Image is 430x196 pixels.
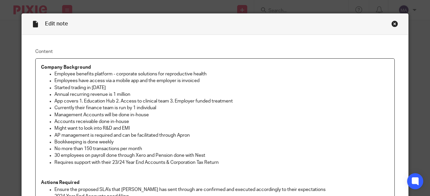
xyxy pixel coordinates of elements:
[35,48,395,55] label: Content
[54,98,389,105] p: App covers 1. Education Hub 2. Access to clinical team 3. Employer funded treatment
[54,139,389,145] p: Bookkeeping is done weekly
[54,125,389,132] p: Might want to look into R&D and EMI
[54,145,389,152] p: No more than 150 transactions per month
[54,186,389,193] p: Ensure the proposed SLA's that [PERSON_NAME] has sent through are confirmed and executed accordin...
[45,21,68,26] span: Edit note
[54,132,389,139] p: AP management is required and can be facilitated through Apron
[54,77,389,84] p: Employees have access via a mobile app and the employer is invoiced
[54,105,389,111] p: Currently their finance team is run by 1 individual
[54,152,389,159] p: 30 employees on payroll done through Xero and Pension done with Nest
[54,71,389,77] p: Employee benefits platform - corporate solutions for reproductive health
[54,159,389,166] p: Requires support with their 23/24 Year End Accounts & Corporation Tax Return
[54,84,389,91] p: Started trading in [DATE]
[54,112,389,118] p: Management Accounts will be done in-house
[54,118,389,125] p: Accounts receivable done in-house
[41,180,80,185] strong: Actions Required
[54,91,389,98] p: Annual recurring revenue is 1 million
[41,65,91,70] strong: Company Background
[391,20,398,27] div: Close this dialog window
